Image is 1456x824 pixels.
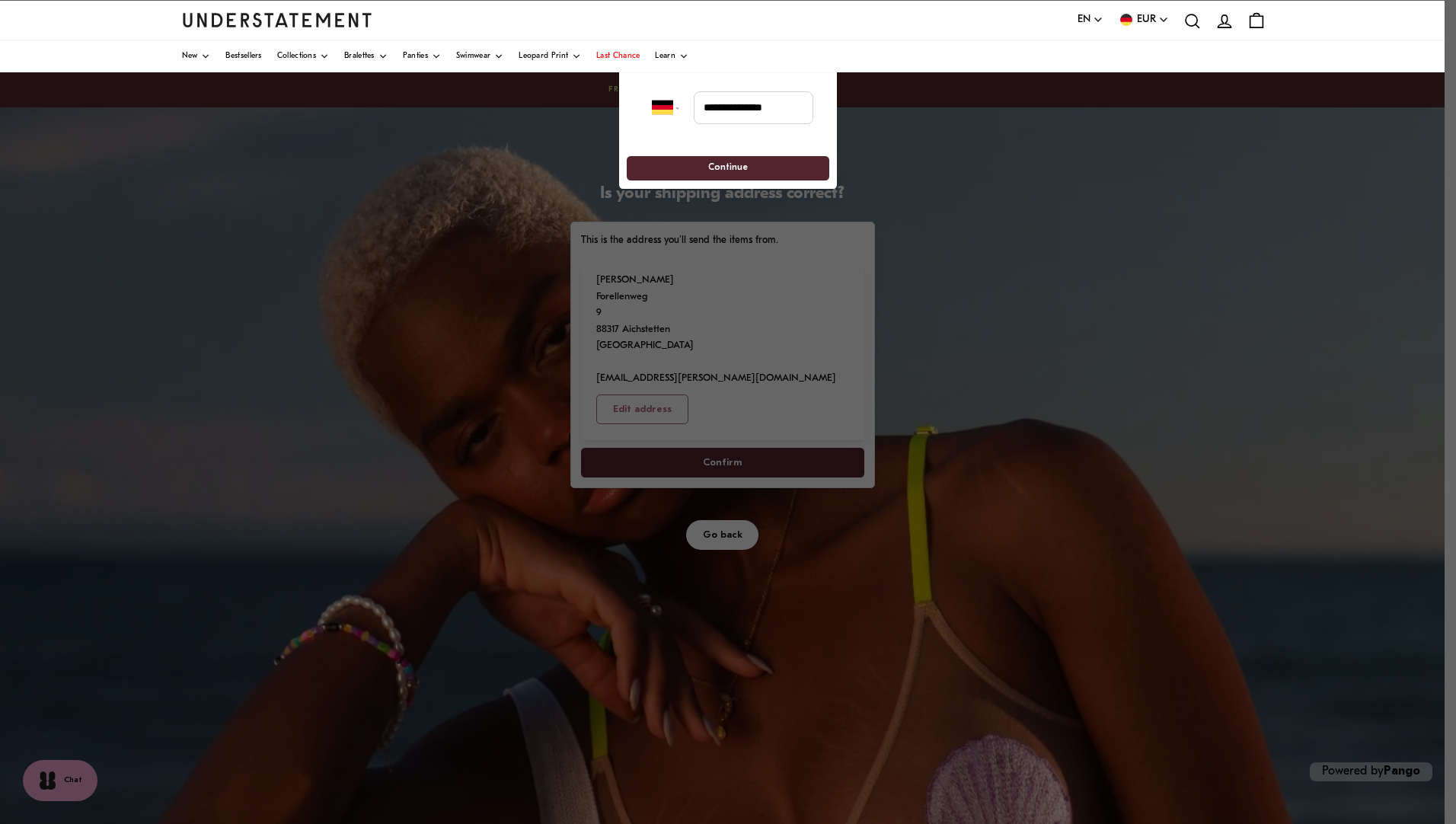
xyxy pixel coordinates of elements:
a: Understatement Homepage [182,13,372,27]
a: Leopard Print [519,40,581,72]
span: Continue [708,157,748,180]
span: Collections [277,53,316,60]
a: Learn [655,40,688,72]
span: EN [1078,11,1090,28]
a: Panties [403,40,441,72]
span: Last Chance [596,53,640,60]
span: EUR [1137,11,1156,28]
span: Learn [655,53,675,60]
a: New [182,40,211,72]
a: Swimwear [456,40,503,72]
span: Panties [403,53,428,60]
span: New [182,53,198,60]
a: Collections [277,40,329,72]
span: Swimwear [456,53,490,60]
button: EUR [1119,11,1169,28]
button: EN [1078,11,1103,28]
span: Bestsellers [225,53,261,60]
a: Bestsellers [225,40,261,72]
a: Last Chance [596,40,640,72]
a: Bralettes [344,40,388,72]
span: Leopard Print [519,53,568,60]
span: Bralettes [344,53,375,60]
button: Continue [627,156,829,181]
